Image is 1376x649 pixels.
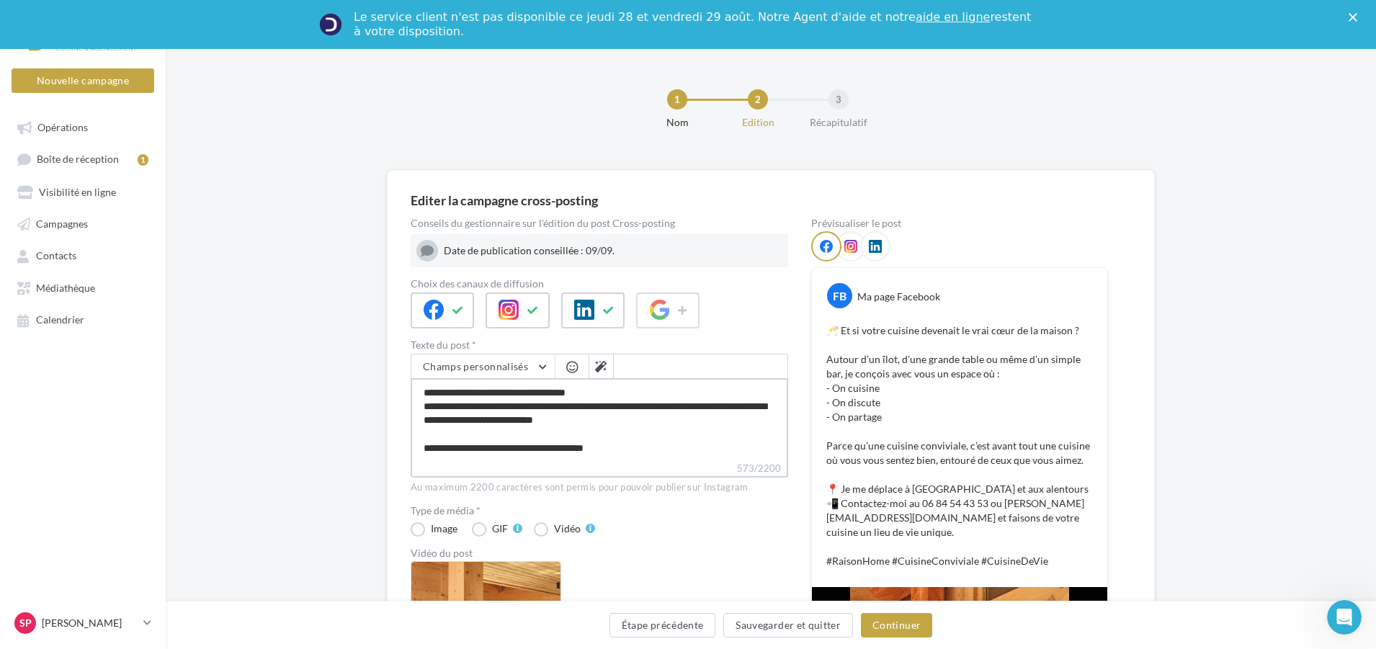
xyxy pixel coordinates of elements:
[712,115,804,130] div: Edition
[723,613,853,637] button: Sauvegarder et quitter
[39,186,116,198] span: Visibilité en ligne
[36,314,84,326] span: Calendrier
[631,115,723,130] div: Nom
[411,461,788,478] label: 573/2200
[1349,13,1363,22] div: Fermer
[36,250,76,262] span: Contacts
[36,282,95,294] span: Médiathèque
[411,218,788,228] div: Conseils du gestionnaire sur l'édition du post Cross-posting
[9,306,157,332] a: Calendrier
[811,218,1108,228] div: Prévisualiser le post
[411,354,555,379] button: Champs personnalisés
[9,179,157,205] a: Visibilité en ligne
[9,146,157,172] a: Boîte de réception1
[19,616,32,630] span: Sp
[9,114,157,140] a: Opérations
[37,121,88,133] span: Opérations
[431,524,457,534] div: Image
[9,274,157,300] a: Médiathèque
[138,154,148,166] div: 1
[826,323,1093,568] p: 🥂 Et si votre cuisine devenait le vrai cœur de la maison ? Autour d’un îlot, d’une grande table o...
[444,243,782,258] div: Date de publication conseillée : 09/09.
[748,89,768,109] div: 2
[411,279,788,289] label: Choix des canaux de diffusion
[1327,600,1362,635] iframe: Intercom live chat
[609,613,716,637] button: Étape précédente
[423,360,528,372] span: Champs personnalisés
[37,153,119,166] span: Boîte de réception
[12,68,154,93] button: Nouvelle campagne
[411,548,788,558] div: Vidéo du post
[36,218,88,230] span: Campagnes
[12,609,154,637] a: Sp [PERSON_NAME]
[861,613,932,637] button: Continuer
[354,10,1034,39] div: Le service client n'est pas disponible ce jeudi 28 et vendredi 29 août. Notre Agent d'aide et not...
[916,10,990,24] a: aide en ligne
[411,481,788,494] div: Au maximum 2200 caractères sont permis pour pouvoir publier sur Instagram
[411,194,598,207] div: Editer la campagne cross-posting
[857,290,940,304] div: Ma page Facebook
[827,283,852,308] div: FB
[411,340,788,350] label: Texte du post *
[9,242,157,268] a: Contacts
[492,524,508,534] div: GIF
[9,210,157,236] a: Campagnes
[554,524,581,534] div: Vidéo
[319,13,342,36] img: Profile image for Service-Client
[667,89,687,109] div: 1
[42,616,138,630] p: [PERSON_NAME]
[792,115,885,130] div: Récapitulatif
[828,89,849,109] div: 3
[411,506,788,516] label: Type de média *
